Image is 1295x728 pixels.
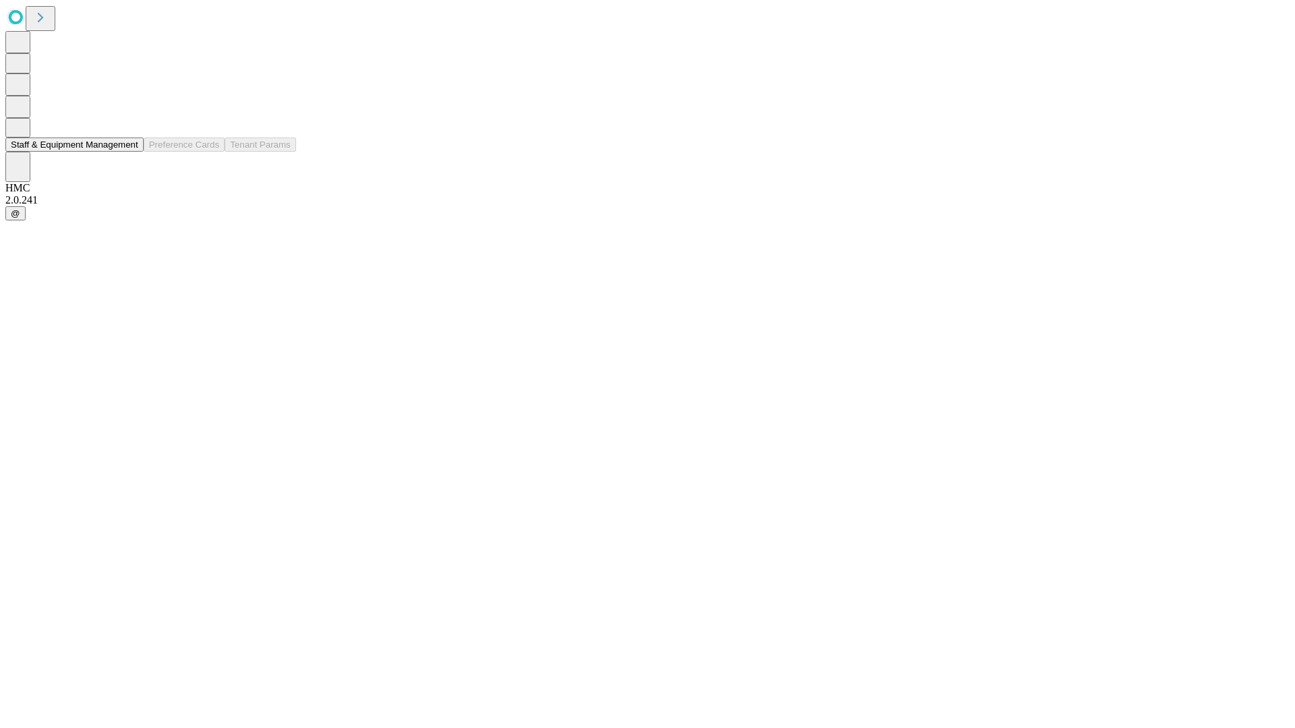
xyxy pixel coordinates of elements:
[144,138,225,152] button: Preference Cards
[5,194,1290,206] div: 2.0.241
[225,138,296,152] button: Tenant Params
[5,182,1290,194] div: HMC
[5,206,26,220] button: @
[11,208,20,218] span: @
[5,138,144,152] button: Staff & Equipment Management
